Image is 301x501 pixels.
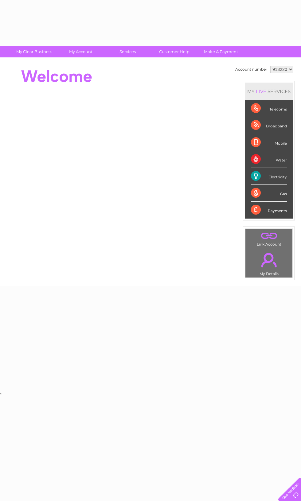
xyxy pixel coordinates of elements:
div: Broadband [251,117,287,134]
a: Make A Payment [196,46,246,57]
td: My Details [245,248,293,278]
td: Account number [234,64,269,75]
a: Services [102,46,153,57]
div: Mobile [251,134,287,151]
div: Payments [251,202,287,218]
div: Telecoms [251,100,287,117]
a: My Clear Business [9,46,60,57]
div: LIVE [255,88,268,94]
div: Gas [251,185,287,202]
div: MY SERVICES [245,83,293,100]
div: Water [251,151,287,168]
a: . [247,249,291,271]
a: . [247,231,291,241]
div: Electricity [251,168,287,185]
td: Link Account [245,229,293,248]
a: My Account [56,46,106,57]
a: Customer Help [149,46,200,57]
